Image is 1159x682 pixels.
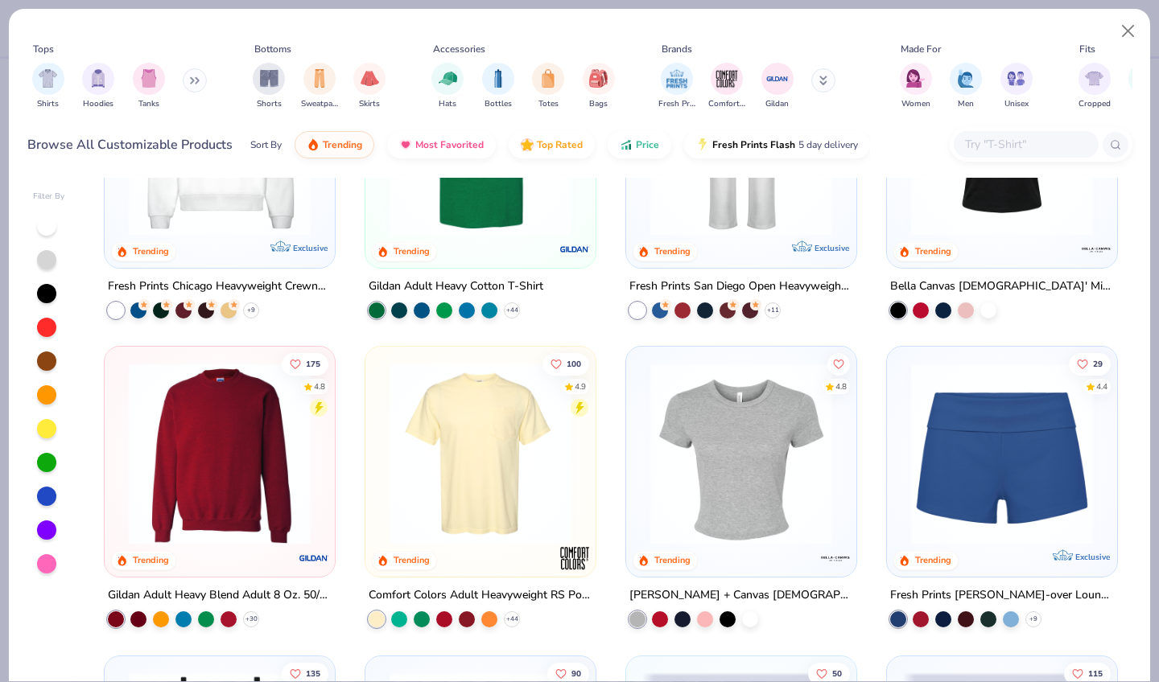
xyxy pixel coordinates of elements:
img: Totes Image [539,69,557,88]
div: Comfort Colors Adult Heavyweight RS Pocket T-Shirt [369,585,592,606]
img: Gildan Image [765,67,790,91]
button: Trending [295,131,374,158]
div: filter for Bottles [482,63,514,110]
div: Tops [33,42,54,56]
div: Fresh Prints [PERSON_NAME]-over Lounge Shorts [890,585,1114,606]
button: Like [283,353,329,376]
span: Shorts [257,98,282,110]
div: Gildan Adult Heavy Cotton T-Shirt [369,276,543,296]
button: filter button [950,63,982,110]
span: Shirts [37,98,59,110]
img: d60be0fe-5443-43a1-ac7f-73f8b6aa2e6e [903,363,1101,544]
span: + 9 [247,305,255,314]
span: + 44 [506,614,518,624]
div: Made For [901,42,941,56]
span: 90 [571,669,581,677]
button: filter button [583,63,615,110]
img: Men Image [957,69,975,88]
button: Top Rated [509,131,595,158]
img: 1358499d-a160-429c-9f1e-ad7a3dc244c9 [121,53,319,235]
div: 4.8 [835,381,847,393]
button: filter button [900,63,932,110]
img: Gildan logo [559,232,591,265]
span: Tanks [138,98,159,110]
span: + 44 [506,305,518,314]
button: filter button [1079,63,1111,110]
input: Try "T-Shirt" [963,135,1087,154]
img: Sweatpants Image [311,69,328,88]
div: filter for Gildan [761,63,794,110]
img: Bella + Canvas logo [1079,232,1112,265]
button: filter button [301,63,338,110]
img: Comfort Colors Image [715,67,739,91]
button: Fresh Prints Flash5 day delivery [684,131,870,158]
img: c7b025ed-4e20-46ac-9c52-55bc1f9f47df [121,363,319,544]
div: filter for Unisex [1000,63,1033,110]
div: Bottoms [254,42,291,56]
img: Tanks Image [140,69,158,88]
div: filter for Totes [532,63,564,110]
span: Trending [323,138,362,151]
div: Fits [1079,42,1095,56]
span: Women [901,98,930,110]
span: 135 [307,669,321,677]
button: Like [827,353,850,376]
div: Sort By [250,138,282,152]
div: Gildan Adult Heavy Blend Adult 8 Oz. 50/50 Fleece Crew [108,585,332,606]
img: Hats Image [439,69,457,88]
span: Most Favorited [415,138,484,151]
div: filter for Skirts [353,63,386,110]
img: 8af284bf-0d00-45ea-9003-ce4b9a3194ad [903,53,1101,235]
button: filter button [133,63,165,110]
button: Like [1069,353,1111,376]
img: Shirts Image [39,69,57,88]
img: TopRated.gif [521,138,534,151]
span: Unisex [1004,98,1029,110]
button: filter button [1000,63,1033,110]
div: filter for Cropped [1079,63,1111,110]
span: + 9 [1029,614,1037,624]
span: Men [958,98,974,110]
span: Bottles [485,98,512,110]
img: Gildan logo [298,542,330,574]
img: df5250ff-6f61-4206-a12c-24931b20f13c [642,53,840,235]
span: + 11 [766,305,778,314]
img: flash.gif [696,138,709,151]
div: filter for Shirts [32,63,64,110]
div: filter for Women [900,63,932,110]
div: Accessories [433,42,485,56]
img: 284e3bdb-833f-4f21-a3b0-720291adcbd9 [382,363,579,544]
span: Gildan [765,98,789,110]
img: Bella + Canvas logo [819,542,852,574]
img: Cropped Image [1085,69,1103,88]
span: 29 [1093,360,1103,368]
span: Exclusive [1074,552,1109,562]
img: most_fav.gif [399,138,412,151]
span: Price [636,138,659,151]
img: aa15adeb-cc10-480b-b531-6e6e449d5067 [642,363,840,544]
button: filter button [482,63,514,110]
div: Bella Canvas [DEMOGRAPHIC_DATA]' Micro Ribbed Scoop Tank [890,276,1114,296]
button: filter button [431,63,464,110]
button: Price [608,131,671,158]
button: filter button [253,63,285,110]
div: Filter By [33,191,65,203]
span: Top Rated [537,138,583,151]
span: Exclusive [293,242,328,253]
button: filter button [708,63,745,110]
img: Skirts Image [361,69,379,88]
div: Browse All Customizable Products [27,135,233,154]
img: Unisex Image [1007,69,1025,88]
div: filter for Shorts [253,63,285,110]
img: Bottles Image [489,69,507,88]
span: Comfort Colors [708,98,745,110]
div: filter for Hoodies [82,63,114,110]
div: filter for Tanks [133,63,165,110]
button: filter button [82,63,114,110]
button: Close [1113,16,1144,47]
img: Hoodies Image [89,69,107,88]
span: 100 [567,360,581,368]
span: 50 [832,669,842,677]
span: Hats [439,98,456,110]
img: db319196-8705-402d-8b46-62aaa07ed94f [382,53,579,235]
